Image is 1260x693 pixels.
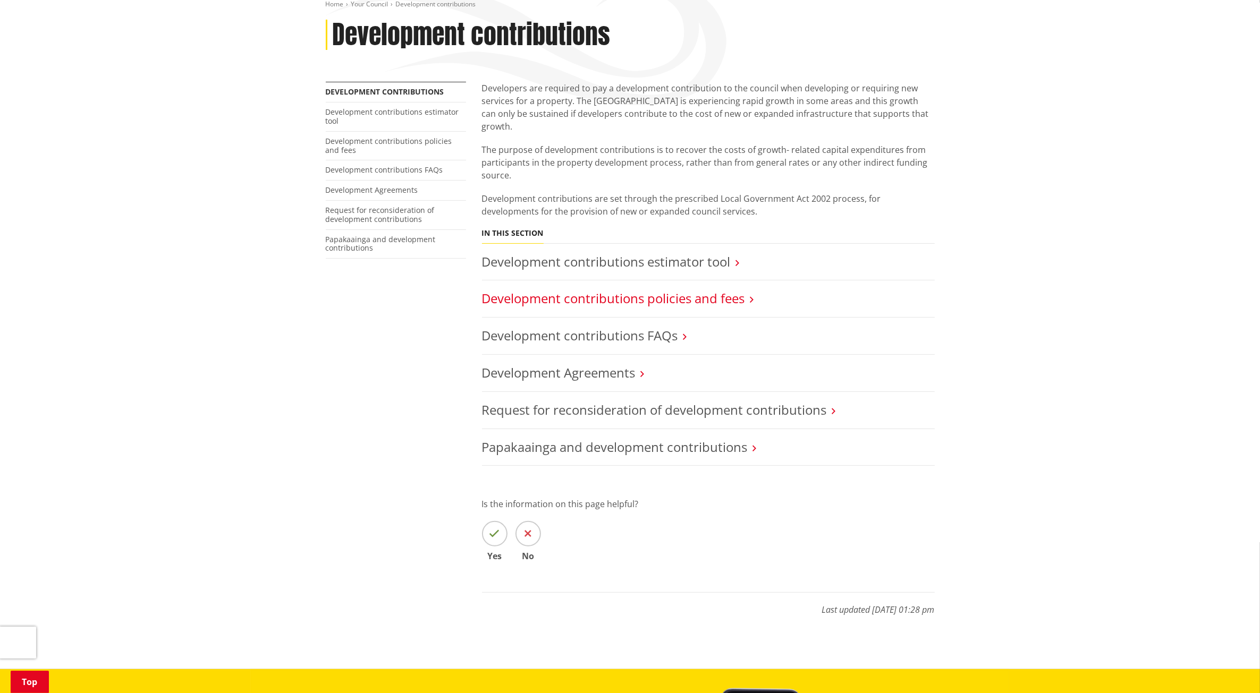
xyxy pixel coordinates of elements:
h1: Development contributions [333,20,611,50]
a: Development contributions estimator tool [482,253,731,270]
a: Top [11,671,49,693]
p: Development contributions are set through the prescribed Local Government Act 2002 process, for d... [482,192,935,218]
span: Yes [482,552,508,560]
a: Development Agreements [326,185,418,195]
a: Request for reconsideration of development contributions [326,205,435,224]
p: Is the information on this page helpful? [482,498,935,510]
p: Last updated [DATE] 01:28 pm [482,592,935,616]
a: Development contributions policies and fees [482,289,745,307]
p: The purpose of development contributions is to recover the costs of growth- related capital expen... [482,143,935,182]
a: Development contributions [326,87,444,97]
a: Papakaainga and development contributions [326,234,436,253]
a: Development contributions policies and fees [326,136,452,155]
a: Development contributions FAQs [482,327,678,344]
a: Request for reconsideration of development contributions [482,401,827,418]
p: Developers are required to pay a development contribution to the council when developing or requi... [482,82,935,133]
iframe: Messenger Launcher [1211,648,1249,687]
a: Development Agreements [482,364,636,381]
span: No [515,552,541,560]
a: Development contributions FAQs [326,165,443,175]
h5: In this section [482,229,544,238]
a: Papakaainga and development contributions [482,438,748,456]
a: Development contributions estimator tool [326,107,459,126]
